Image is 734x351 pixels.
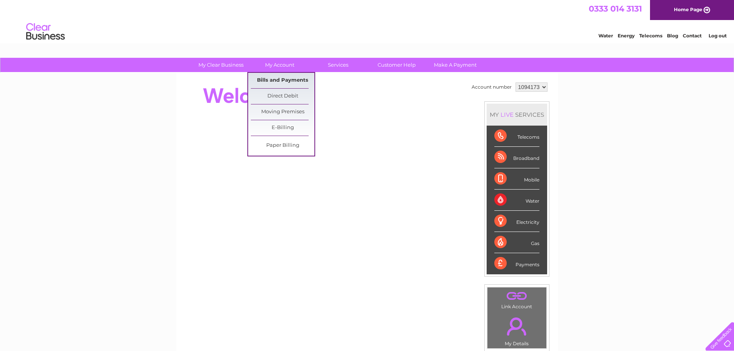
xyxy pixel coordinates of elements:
[667,33,678,39] a: Blog
[251,138,314,153] a: Paper Billing
[589,4,642,13] a: 0333 014 3131
[423,58,487,72] a: Make A Payment
[489,313,544,340] a: .
[709,33,727,39] a: Log out
[248,58,311,72] a: My Account
[251,73,314,88] a: Bills and Payments
[306,58,370,72] a: Services
[494,211,539,232] div: Electricity
[251,120,314,136] a: E-Billing
[494,253,539,274] div: Payments
[494,168,539,190] div: Mobile
[639,33,662,39] a: Telecoms
[365,58,428,72] a: Customer Help
[26,20,65,44] img: logo.png
[251,104,314,120] a: Moving Premises
[499,111,515,118] div: LIVE
[683,33,702,39] a: Contact
[487,287,547,311] td: Link Account
[494,126,539,147] div: Telecoms
[494,232,539,253] div: Gas
[487,104,547,126] div: MY SERVICES
[494,190,539,211] div: Water
[251,89,314,104] a: Direct Debit
[487,311,547,349] td: My Details
[489,289,544,303] a: .
[189,58,253,72] a: My Clear Business
[618,33,635,39] a: Energy
[598,33,613,39] a: Water
[470,81,514,94] td: Account number
[494,147,539,168] div: Broadband
[185,4,549,37] div: Clear Business is a trading name of Verastar Limited (registered in [GEOGRAPHIC_DATA] No. 3667643...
